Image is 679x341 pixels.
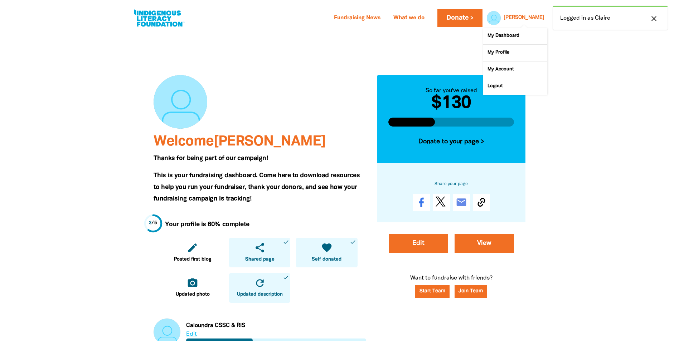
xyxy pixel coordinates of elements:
a: editPosted first blog [162,238,223,267]
span: Updated description [237,291,283,298]
a: My Account [483,61,547,78]
a: favoriteSelf donateddone [296,238,357,267]
a: Edit [389,234,448,253]
i: done [283,274,289,281]
a: [PERSON_NAME] [504,15,544,20]
h6: Share your page [388,180,514,188]
button: Donate to your page > [388,132,514,152]
i: edit [187,242,198,253]
div: Logged in as Claire [553,6,668,30]
a: camera_altUpdated photo [162,273,223,303]
i: share [254,242,266,253]
div: / 5 [149,220,157,227]
span: Welcome [PERSON_NAME] [154,135,326,148]
span: Updated photo [176,291,210,298]
a: View [455,234,514,253]
button: close [648,14,660,23]
span: This is your fundraising dashboard. Come here to download resources to help you run your fundrais... [154,173,360,202]
p: Want to fundraise with friends? [377,274,526,308]
a: email [453,194,470,211]
a: Start Team [415,285,450,298]
i: favorite [321,242,333,253]
button: Copy Link [473,194,490,211]
a: Logout [483,78,547,95]
a: Donate [437,9,482,27]
span: 3 [149,221,152,225]
a: Fundraising News [330,13,385,24]
a: Share [413,194,430,211]
span: Posted first blog [174,256,212,263]
a: refreshUpdated descriptiondone [229,273,290,303]
div: So far you've raised [388,87,514,95]
a: Post [433,194,450,211]
strong: Your profile is 60% complete [165,222,249,227]
i: camera_alt [187,277,198,289]
a: My Profile [483,45,547,61]
h2: $130 [388,95,514,112]
span: Self donated [312,256,341,263]
i: email [456,197,467,208]
a: shareShared pagedone [229,238,290,267]
i: done [350,239,356,245]
i: refresh [254,277,266,289]
button: Join Team [455,285,488,298]
span: Thanks for being part of our campaign! [154,155,268,161]
i: close [650,14,658,23]
i: done [283,239,289,245]
a: My Dashboard [483,28,547,44]
span: Shared page [245,256,275,263]
a: What we do [389,13,429,24]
